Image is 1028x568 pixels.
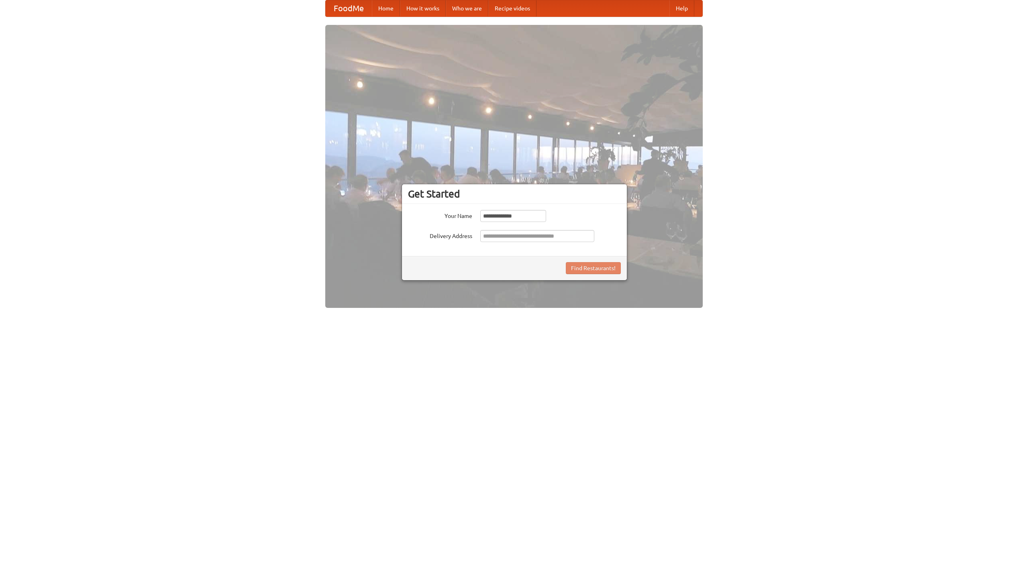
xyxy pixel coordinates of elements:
label: Delivery Address [408,230,472,240]
a: Who we are [446,0,488,16]
a: How it works [400,0,446,16]
a: FoodMe [326,0,372,16]
button: Find Restaurants! [566,262,621,274]
a: Home [372,0,400,16]
a: Recipe videos [488,0,536,16]
h3: Get Started [408,188,621,200]
a: Help [669,0,694,16]
label: Your Name [408,210,472,220]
